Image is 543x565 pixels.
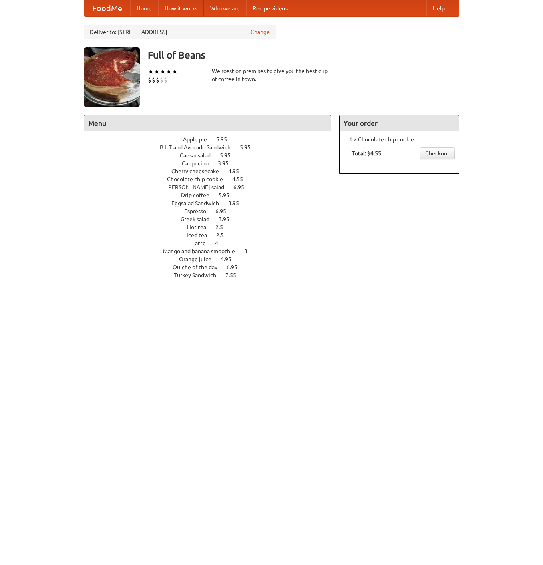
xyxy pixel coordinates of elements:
[163,248,243,254] span: Mango and banana smoothie
[171,168,254,174] a: Cherry cheesecake 4.95
[184,208,214,214] span: Espresso
[148,47,459,63] h3: Full of Beans
[173,264,225,270] span: Quiche of the day
[172,67,178,76] li: ★
[227,264,245,270] span: 6.95
[181,192,244,198] a: Drip coffee 5.95
[344,135,455,143] li: 1 × Chocolate chip cookie
[148,67,154,76] li: ★
[251,28,270,36] a: Change
[228,168,247,174] span: 4.95
[166,184,232,190] span: [PERSON_NAME] salad
[163,248,262,254] a: Mango and banana smoothie 3
[420,147,455,159] a: Checkout
[156,76,160,85] li: $
[179,256,219,262] span: Orange juice
[167,176,231,182] span: Chocolate chip cookie
[173,264,252,270] a: Quiche of the day 6.95
[426,0,451,16] a: Help
[232,176,251,182] span: 4.55
[218,160,237,167] span: 3.95
[158,0,204,16] a: How it works
[181,216,244,222] a: Greek salad 3.95
[160,144,265,151] a: B.L.T. and Avocado Sandwich 5.95
[166,67,172,76] li: ★
[183,136,242,143] a: Apple pie 5.95
[174,272,251,278] a: Turkey Sandwich 7.55
[181,216,217,222] span: Greek salad
[184,208,241,214] a: Espresso 6.95
[246,0,294,16] a: Recipe videos
[192,240,214,246] span: Latte
[340,115,459,131] h4: Your order
[204,0,246,16] a: Who we are
[130,0,158,16] a: Home
[352,150,381,157] b: Total: $4.55
[182,160,243,167] a: Cappucino 3.95
[187,224,238,230] a: Hot tea 2.5
[152,76,156,85] li: $
[244,248,255,254] span: 3
[219,216,237,222] span: 3.95
[216,232,232,238] span: 2.5
[233,184,252,190] span: 6.95
[228,200,247,206] span: 3.95
[216,136,235,143] span: 5.95
[160,67,166,76] li: ★
[220,152,239,159] span: 5.95
[181,192,217,198] span: Drip coffee
[192,240,233,246] a: Latte 4
[166,184,259,190] a: [PERSON_NAME] salad 6.95
[180,152,245,159] a: Caesar salad 5.95
[174,272,224,278] span: Turkey Sandwich
[154,67,160,76] li: ★
[84,25,276,39] div: Deliver to: [STREET_ADDRESS]
[215,224,231,230] span: 2.5
[225,272,244,278] span: 7.55
[171,200,227,206] span: Eggsalad Sandwich
[212,67,332,83] div: We roast on premises to give you the best cup of coffee in town.
[187,232,239,238] a: Iced tea 2.5
[84,47,140,107] img: angular.jpg
[182,160,217,167] span: Cappucino
[221,256,239,262] span: 4.95
[215,208,234,214] span: 6.95
[148,76,152,85] li: $
[219,192,237,198] span: 5.95
[167,176,258,182] a: Chocolate chip cookie 4.55
[84,115,331,131] h4: Menu
[171,200,254,206] a: Eggsalad Sandwich 3.95
[171,168,227,174] span: Cherry cheesecake
[187,232,215,238] span: Iced tea
[187,224,214,230] span: Hot tea
[215,240,226,246] span: 4
[183,136,215,143] span: Apple pie
[240,144,259,151] span: 5.95
[164,76,168,85] li: $
[160,144,239,151] span: B.L.T. and Avocado Sandwich
[179,256,246,262] a: Orange juice 4.95
[84,0,130,16] a: FoodMe
[160,76,164,85] li: $
[180,152,219,159] span: Caesar salad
